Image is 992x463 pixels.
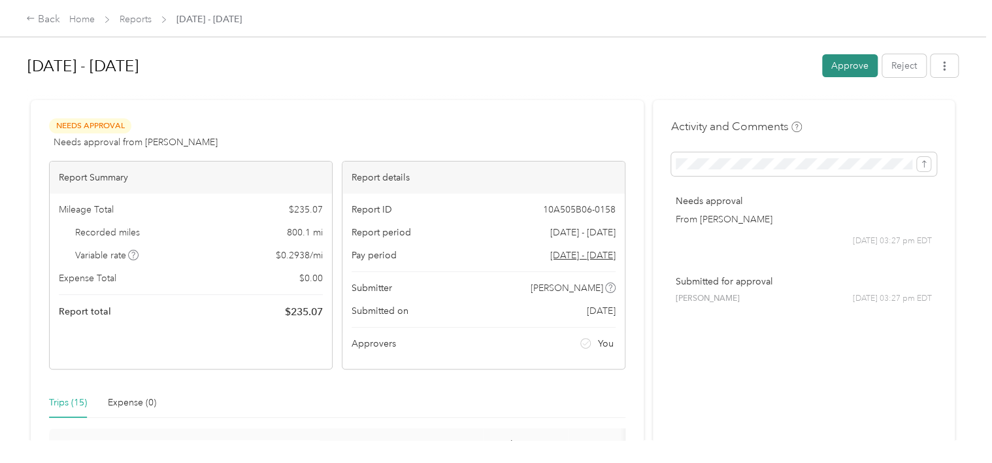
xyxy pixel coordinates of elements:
span: 800.1 mi [287,226,323,239]
span: 10A505B06-0158 [543,203,616,216]
span: Mileage Total [59,203,114,216]
a: Reports [120,14,152,25]
span: $ 0.2938 / mi [276,249,323,262]
h4: Activity and Comments [671,118,802,135]
span: Recorded miles [75,226,140,239]
div: Trips (15) [49,396,87,410]
span: Submitted on [352,304,408,318]
span: [DATE] 03:27 pm EDT [853,293,932,305]
span: Track Method [493,439,547,461]
p: Needs approval [676,194,932,208]
span: Expense Total [59,271,116,285]
span: [DATE] - [DATE] [176,12,242,26]
span: [DATE] - [DATE] [550,226,616,239]
a: Home [69,14,95,25]
span: Submitter [352,281,392,295]
div: Expense (0) [108,396,156,410]
span: [DATE] 03:27 pm EDT [853,235,932,247]
span: Approvers [352,337,396,351]
div: Report details [342,162,625,194]
span: Report period [352,226,411,239]
span: Needs Approval [49,118,131,133]
span: Report ID [352,203,392,216]
h1: Sep 1 - 30, 2025 [27,50,813,82]
span: Needs approval from [PERSON_NAME] [54,135,218,149]
button: Approve [822,54,878,77]
div: Report Summary [50,162,332,194]
span: Report total [59,305,111,318]
p: Submitted for approval [676,275,932,288]
span: $ 235.07 [285,304,323,320]
button: Reject [882,54,926,77]
iframe: Everlance-gr Chat Button Frame [919,390,992,463]
p: From [PERSON_NAME] [676,213,932,226]
span: [PERSON_NAME] [676,293,740,305]
span: You [598,337,614,351]
span: $ 235.07 [289,203,323,216]
span: [PERSON_NAME] [531,281,603,295]
span: $ 0.00 [299,271,323,285]
span: Pay period [352,249,397,262]
span: Variable rate [75,249,139,262]
span: Go to pay period [550,249,616,262]
div: Back [26,12,60,27]
span: [DATE] [587,304,616,318]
